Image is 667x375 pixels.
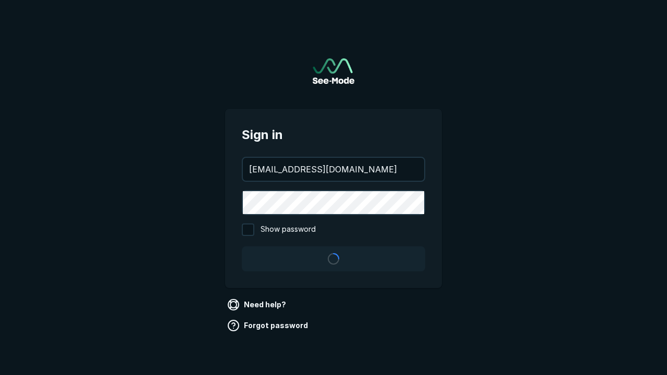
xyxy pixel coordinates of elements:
a: Forgot password [225,317,312,334]
a: Go to sign in [313,58,354,84]
a: Need help? [225,296,290,313]
input: your@email.com [243,158,424,181]
img: See-Mode Logo [313,58,354,84]
span: Sign in [242,126,425,144]
span: Show password [261,223,316,236]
